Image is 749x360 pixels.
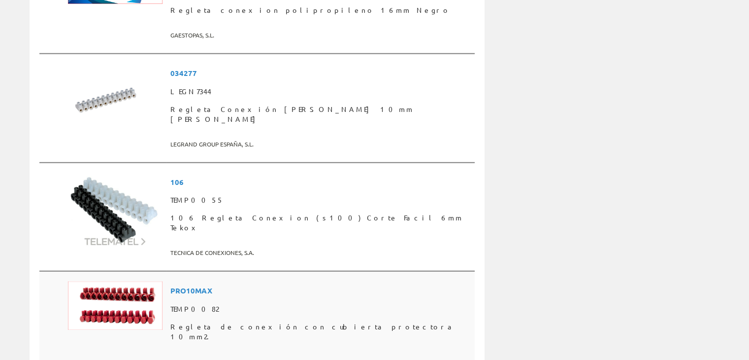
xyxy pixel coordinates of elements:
[170,83,471,101] span: LEGN7344
[68,64,142,138] img: Foto artículo Regleta Conexión Blanca 10mm Legrand (150x150)
[170,191,471,209] span: TEMP0055
[170,27,471,43] span: GAESTOPAS, S.L.
[170,318,471,346] span: Regleta de conexión con cubierta protectora 10mm2.
[170,1,471,19] span: Regleta conexion polipropileno 16mm Negro
[68,173,162,247] img: Foto artículo 106 Regleta Conexion (s100) Corte Facil 6mm Tekox (189.87341772152x150)
[170,209,471,237] span: 106 Regleta Conexion (s100) Corte Facil 6mm Tekox
[170,101,471,128] span: Regleta Conexión [PERSON_NAME] 10mm [PERSON_NAME]
[170,64,471,82] span: 034277
[170,136,471,152] span: LEGRAND GROUP ESPAÑA, S.L.
[68,282,163,330] img: Foto artículo Regleta de conexión con cubierta protectora 10mm2. (192x97.705583756345)
[170,300,471,318] span: TEMP0082
[170,282,471,300] span: PRO10MAX
[170,173,471,191] span: 106
[170,245,471,261] span: TECNICA DE CONEXIONES, S.A.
